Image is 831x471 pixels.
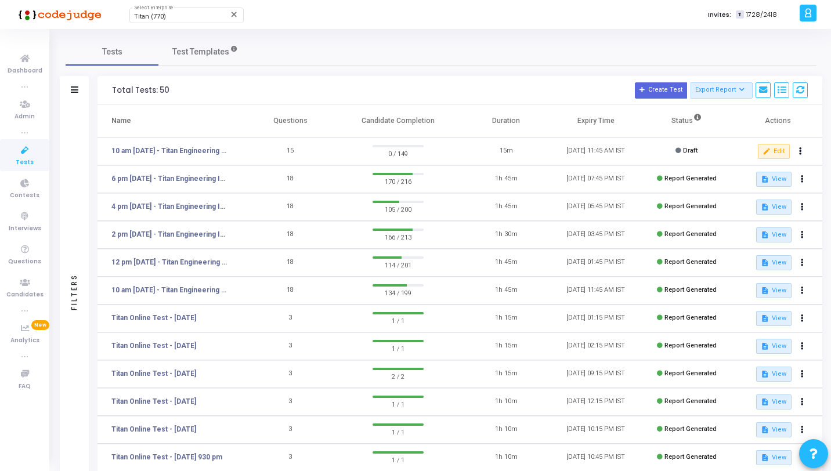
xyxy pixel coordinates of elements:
span: Report Generated [664,258,717,266]
span: Report Generated [664,342,717,349]
span: Report Generated [664,202,717,210]
td: 1h 30m [461,221,551,249]
a: 12 pm [DATE] - Titan Engineering Intern 2026 [111,257,227,267]
mat-icon: Clear [230,10,239,19]
th: Name [97,105,245,137]
td: 15 [245,137,335,165]
button: Edit [758,144,790,159]
td: 3 [245,388,335,416]
td: 1h 15m [461,332,551,360]
a: Titan Online Test - [DATE] 930 pm [111,452,222,462]
span: Report Generated [664,314,717,321]
mat-icon: description [761,259,769,267]
td: 1h 10m [461,388,551,416]
span: 105 / 200 [373,203,424,215]
td: 3 [245,360,335,388]
td: [DATE] 02:15 PM IST [551,332,641,360]
a: 10 am [DATE] - Titan Engineering Intern 2026 [111,285,227,295]
button: View [756,172,792,187]
td: [DATE] 03:45 PM IST [551,221,641,249]
td: [DATE] 05:45 PM IST [551,193,641,221]
button: View [756,227,792,242]
span: Report Generated [664,397,717,405]
button: View [756,283,792,298]
span: 1 / 1 [373,426,424,437]
span: 1 / 1 [373,342,424,354]
mat-icon: description [761,398,769,406]
td: 18 [245,277,335,305]
mat-icon: description [761,454,769,462]
td: [DATE] 09:15 PM IST [551,360,641,388]
button: View [756,422,792,437]
td: 3 [245,305,335,332]
td: 1h 45m [461,277,551,305]
td: [DATE] 01:45 PM IST [551,249,641,277]
a: 2 pm [DATE] - Titan Engineering Intern 2026 [111,229,227,240]
td: 3 [245,332,335,360]
mat-icon: description [761,314,769,323]
span: 1728/2418 [746,10,777,20]
span: Report Generated [664,425,717,433]
td: 18 [245,165,335,193]
td: 3 [245,416,335,444]
td: 1h 15m [461,360,551,388]
span: Contests [10,191,39,201]
span: 1 / 1 [373,454,424,465]
span: Interviews [9,224,41,234]
mat-icon: description [761,175,769,183]
span: Tests [16,158,34,168]
div: Filters [69,228,80,356]
span: New [31,320,49,330]
a: 10 am [DATE] - Titan Engineering Intern 2026 [111,146,227,156]
span: Dashboard [8,66,42,76]
button: View [756,367,792,382]
th: Questions [245,105,335,137]
td: [DATE] 01:15 PM IST [551,305,641,332]
mat-icon: description [761,231,769,239]
td: 18 [245,249,335,277]
td: [DATE] 12:15 PM IST [551,388,641,416]
span: 2 / 2 [373,370,424,382]
td: 15m [461,137,551,165]
label: Invites: [708,10,731,20]
span: Report Generated [664,230,717,238]
mat-icon: description [761,342,769,350]
th: Duration [461,105,551,137]
span: Tests [102,46,122,58]
td: [DATE] 11:45 AM IST [551,277,641,305]
span: Questions [8,257,41,267]
span: Report Generated [664,286,717,294]
div: Total Tests: 50 [112,86,169,95]
button: View [756,200,792,215]
mat-icon: description [761,203,769,211]
td: [DATE] 10:15 PM IST [551,416,641,444]
td: 1h 45m [461,249,551,277]
td: [DATE] 07:45 PM IST [551,165,641,193]
td: 1h 15m [461,305,551,332]
td: [DATE] 11:45 AM IST [551,137,641,165]
span: FAQ [19,382,31,392]
a: Titan Online Test - [DATE] [111,368,196,379]
td: 18 [245,193,335,221]
th: Candidate Completion [335,105,461,137]
span: Report Generated [664,453,717,461]
span: 1 / 1 [373,314,424,326]
span: Draft [683,147,698,154]
td: 18 [245,221,335,249]
a: 6 pm [DATE] - Titan Engineering Intern 2026 [111,173,227,184]
a: Titan Online Test - [DATE] [111,396,196,407]
button: Export Report [691,82,753,99]
td: 1h 10m [461,416,551,444]
span: Admin [15,112,35,122]
mat-icon: description [761,426,769,434]
a: Titan Online Test - [DATE] [111,340,196,351]
button: Create Test [635,82,687,99]
mat-icon: description [761,287,769,295]
button: View [756,339,792,354]
span: Analytics [10,336,39,346]
span: Candidates [6,290,44,300]
mat-icon: description [761,370,769,378]
th: Expiry Time [551,105,641,137]
span: Test Templates [172,46,229,58]
button: View [756,311,792,326]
